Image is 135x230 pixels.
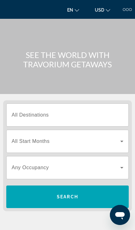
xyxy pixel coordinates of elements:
[6,103,129,208] div: Search widget
[12,112,49,118] span: All Destinations
[67,8,73,13] span: en
[3,50,132,69] h1: SEE THE WORLD WITH TRAVORIUM GETAWAYS
[95,8,104,13] span: USD
[12,139,50,144] span: All Start Months
[57,194,78,199] span: Search
[12,165,49,170] span: Any Occupancy
[110,205,130,225] iframe: Button to launch messaging window
[92,5,113,14] button: Change currency
[6,186,129,208] button: Search
[64,5,82,14] button: Change language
